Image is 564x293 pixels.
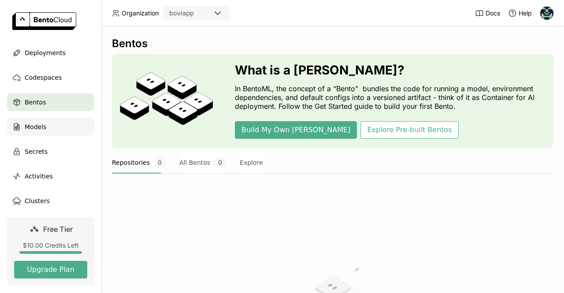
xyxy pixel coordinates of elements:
[122,9,159,17] span: Organization
[508,9,532,18] div: Help
[43,225,73,234] span: Free Tier
[7,167,94,185] a: Activities
[235,121,357,139] button: Build My Own [PERSON_NAME]
[215,157,226,168] span: 0
[7,44,94,62] a: Deployments
[7,118,94,136] a: Models
[240,152,263,174] button: Explore
[486,9,500,17] span: Docs
[112,37,553,50] div: Bentos
[7,192,94,210] a: Clusters
[195,9,196,18] input: Selected boviapp.
[235,63,546,77] h3: What is a [PERSON_NAME]?
[179,152,226,174] button: All Bentos
[25,97,46,108] span: Bentos
[25,146,48,157] span: Secrets
[25,196,50,206] span: Clusters
[112,152,165,174] button: Repositories
[25,171,53,182] span: Activities
[235,84,546,111] p: In BentoML, the concept of a “Bento” bundles the code for running a model, environment dependenci...
[519,9,532,17] span: Help
[169,9,194,18] div: boviapp
[360,121,458,139] button: Explore Pre-built Bentos
[12,12,76,30] img: logo
[154,157,165,168] span: 0
[25,48,66,58] span: Deployments
[540,7,553,20] img: Anika Gupte
[25,72,62,83] span: Codespaces
[119,72,214,130] img: cover onboarding
[14,241,87,249] div: $10.00 Credits Left
[25,122,46,132] span: Models
[7,69,94,86] a: Codespaces
[475,9,500,18] a: Docs
[7,217,94,286] a: Free Tier$10.00 Credits LeftUpgrade Plan
[7,143,94,160] a: Secrets
[7,93,94,111] a: Bentos
[14,261,87,278] button: Upgrade Plan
